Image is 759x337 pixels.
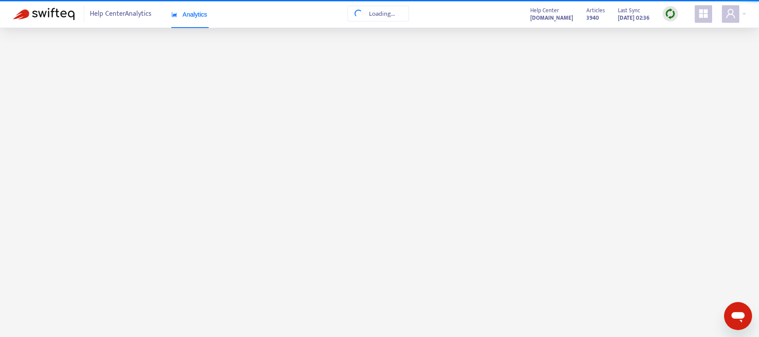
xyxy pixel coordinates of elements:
img: Swifteq [13,8,74,20]
span: Help Center Analytics [90,6,152,22]
strong: [DATE] 02:36 [618,13,649,23]
span: appstore [698,8,709,19]
a: [DOMAIN_NAME] [530,13,573,23]
span: Help Center [530,6,559,15]
iframe: Button to launch messaging window [724,302,752,330]
strong: 3940 [586,13,599,23]
span: Last Sync [618,6,640,15]
img: sync.dc5367851b00ba804db3.png [665,8,676,19]
span: user [725,8,736,19]
span: Analytics [171,11,207,18]
span: area-chart [171,11,177,18]
span: Articles [586,6,605,15]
